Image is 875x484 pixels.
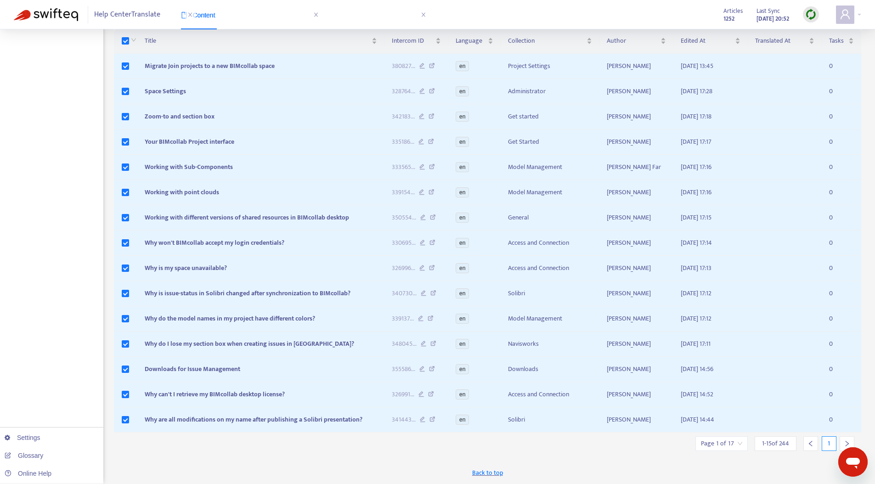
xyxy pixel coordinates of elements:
[822,231,861,256] td: 0
[501,332,599,357] td: Navisworks
[501,180,599,205] td: Model Management
[681,237,712,248] span: [DATE] 17:14
[418,9,429,20] span: close
[456,162,469,172] span: en
[501,382,599,407] td: Access and Connection
[681,288,711,298] span: [DATE] 17:12
[501,104,599,129] td: Get started
[844,440,850,447] span: right
[501,231,599,256] td: Access and Connection
[384,28,448,54] th: Intercom ID
[681,414,714,425] span: [DATE] 14:44
[145,414,362,425] span: Why are all modifications on my name after publishing a Solibri presentation?
[681,389,713,400] span: [DATE] 14:52
[392,263,415,273] span: 326996 ...
[456,314,469,324] span: en
[599,306,673,332] td: [PERSON_NAME]
[755,36,807,46] span: Translated At
[599,256,673,281] td: [PERSON_NAME]
[599,231,673,256] td: [PERSON_NAME]
[145,288,350,298] span: Why is issue-status in Solibri changed after synchronization to BIMcollab?
[681,86,712,96] span: [DATE] 17:28
[599,54,673,79] td: [PERSON_NAME]
[145,187,219,197] span: Working with point clouds
[822,256,861,281] td: 0
[456,339,469,349] span: en
[681,263,711,273] span: [DATE] 17:13
[723,14,734,24] strong: 1252
[822,28,861,54] th: Tasks
[145,136,234,147] span: Your BIMcollab Project interface
[392,137,414,147] span: 335186 ...
[723,6,743,16] span: Articles
[392,187,415,197] span: 339154 ...
[807,440,814,447] span: left
[822,104,861,129] td: 0
[822,407,861,433] td: 0
[472,468,503,478] span: Back to top
[456,288,469,298] span: en
[599,155,673,180] td: [PERSON_NAME] Far
[310,9,322,20] span: close
[681,111,711,122] span: [DATE] 17:18
[501,357,599,382] td: Downloads
[681,338,711,349] span: [DATE] 17:11
[805,9,817,20] img: sync.dc5367851b00ba804db3.png
[145,61,275,71] span: Migrate Join projects to a new BIMcollab space
[599,129,673,155] td: [PERSON_NAME]
[822,79,861,104] td: 0
[681,212,711,223] span: [DATE] 17:15
[822,281,861,306] td: 0
[392,61,415,71] span: 380827 ...
[681,162,711,172] span: [DATE] 17:16
[838,447,868,477] iframe: Button to launch messaging window, conversation in progress
[5,470,51,477] a: Online Help
[681,187,711,197] span: [DATE] 17:16
[184,9,196,20] span: close
[673,28,747,54] th: Edited At
[681,36,733,46] span: Edited At
[822,436,836,451] div: 1
[501,281,599,306] td: Solibri
[756,14,789,24] strong: [DATE] 20:52
[392,288,417,298] span: 340730 ...
[392,112,415,122] span: 342183 ...
[145,364,240,374] span: Downloads for Issue Management
[501,205,599,231] td: General
[599,205,673,231] td: [PERSON_NAME]
[456,213,469,223] span: en
[681,313,711,324] span: [DATE] 17:12
[456,389,469,400] span: en
[762,439,789,448] span: 1 - 15 of 244
[599,104,673,129] td: [PERSON_NAME]
[599,332,673,357] td: [PERSON_NAME]
[607,36,659,46] span: Author
[181,11,215,19] span: Content
[822,306,861,332] td: 0
[145,389,285,400] span: Why can't I retrieve my BIMcollab desktop license?
[456,36,486,46] span: Language
[145,263,227,273] span: Why is my space unavailable?
[822,180,861,205] td: 0
[599,180,673,205] td: [PERSON_NAME]
[145,86,186,96] span: Space Settings
[748,28,822,54] th: Translated At
[501,306,599,332] td: Model Management
[501,407,599,433] td: Solibri
[456,238,469,248] span: en
[392,238,416,248] span: 330695 ...
[599,357,673,382] td: [PERSON_NAME]
[681,136,711,147] span: [DATE] 17:17
[599,407,673,433] td: [PERSON_NAME]
[822,54,861,79] td: 0
[145,36,370,46] span: Title
[681,61,713,71] span: [DATE] 13:45
[456,263,469,273] span: en
[756,6,780,16] span: Last Sync
[501,256,599,281] td: Access and Connection
[392,339,417,349] span: 348045 ...
[392,86,415,96] span: 328764 ...
[145,338,354,349] span: Why do I lose my section box when creating issues in [GEOGRAPHIC_DATA]?
[501,79,599,104] td: Administrator
[131,37,136,43] span: down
